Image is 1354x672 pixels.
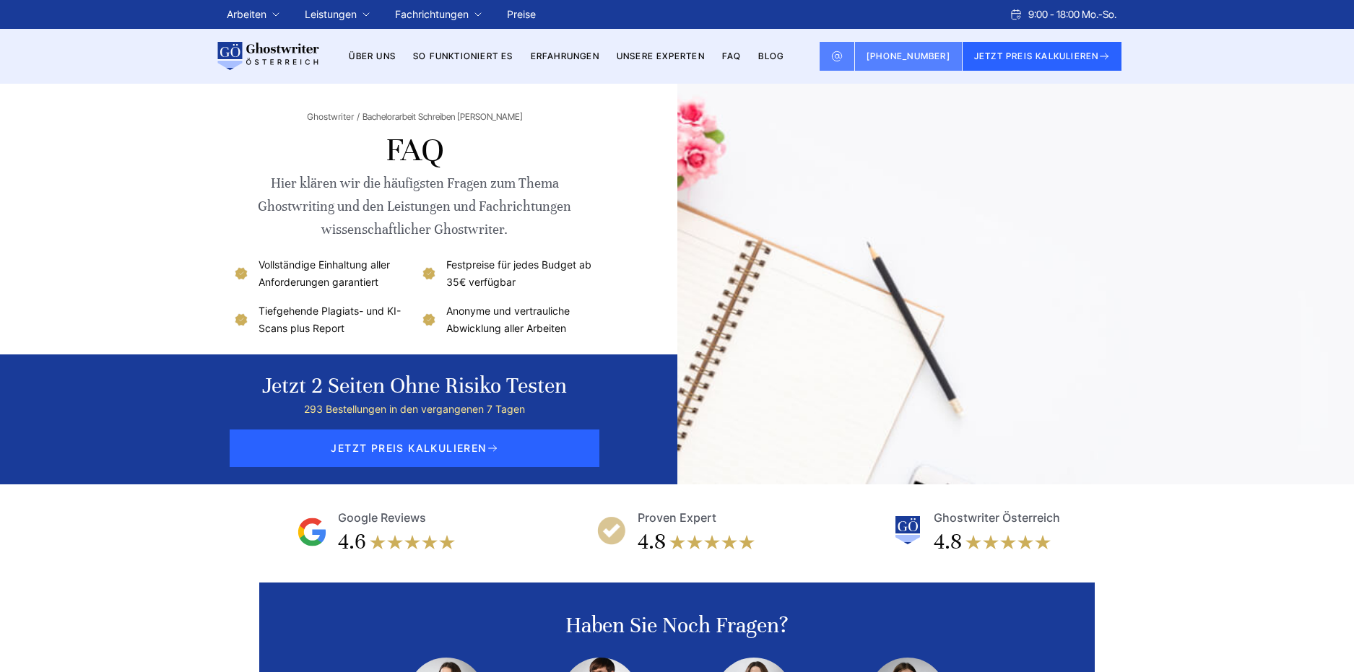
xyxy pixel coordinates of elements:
[262,401,567,418] div: 293 Bestellungen in den vergangenen 7 Tagen
[298,518,326,546] img: Google Reviews
[338,507,426,528] div: Google Reviews
[934,528,962,557] div: 4.8
[855,42,963,71] a: [PHONE_NUMBER]
[507,8,536,20] a: Preise
[215,42,319,71] img: logo wirschreiben
[233,172,597,241] div: Hier klären wir die häufigsten Fragen zum Thema Ghostwriting und den Leistungen und Fachrichtunge...
[349,51,396,61] a: Über uns
[963,42,1122,71] button: JETZT PREIS KALKULIEREN
[831,51,843,62] img: Email
[597,516,626,545] img: Proven Expert
[1028,6,1116,23] span: 9:00 - 18:00 Mo.-So.
[233,256,409,291] li: Vollständige Einhaltung aller Anforderungen garantiert
[233,311,250,328] img: Tiefgehende Plagiats- und KI-Scans plus Report
[934,507,1060,528] div: Ghostwriter Österreich
[420,265,438,282] img: Festpreise für jedes Budget ab 35€ verfügbar
[1010,9,1023,20] img: Schedule
[531,51,599,61] a: Erfahrungen
[233,265,250,282] img: Vollständige Einhaltung aller Anforderungen garantiert
[305,6,357,23] a: Leistungen
[722,51,742,61] a: FAQ
[363,111,523,123] span: Bachelorarbeit Schreiben [PERSON_NAME]
[230,429,599,467] span: JETZT PREIS KALKULIEREN
[233,130,597,170] h1: FAQ
[395,6,469,23] a: Fachrichtungen
[413,51,513,61] a: So funktioniert es
[893,516,922,545] img: Ghostwriter
[420,311,438,328] img: Anonyme und vertrauliche Abwicklung aller Arbeiten
[617,51,705,61] a: Unsere Experten
[867,51,950,61] span: [PHONE_NUMBER]
[638,528,666,557] div: 4.8
[233,302,409,337] li: Tiefgehende Plagiats- und KI-Scans plus Report
[669,528,755,557] img: stars
[307,111,360,123] a: Ghostwriter
[420,256,597,291] li: Festpreise für jedes Budget ab 35€ verfügbar
[965,528,1051,557] img: stars
[369,528,456,557] img: stars
[288,611,1066,640] div: Haben Sie noch Fragen?
[420,302,597,337] li: Anonyme und vertrauliche Abwicklung aller Arbeiten
[262,372,567,401] div: Jetzt 2 Seiten ohne Risiko testen
[338,528,366,557] div: 4.6
[227,6,266,23] a: Arbeiten
[638,507,716,528] div: Proven Expert
[758,51,784,61] a: BLOG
